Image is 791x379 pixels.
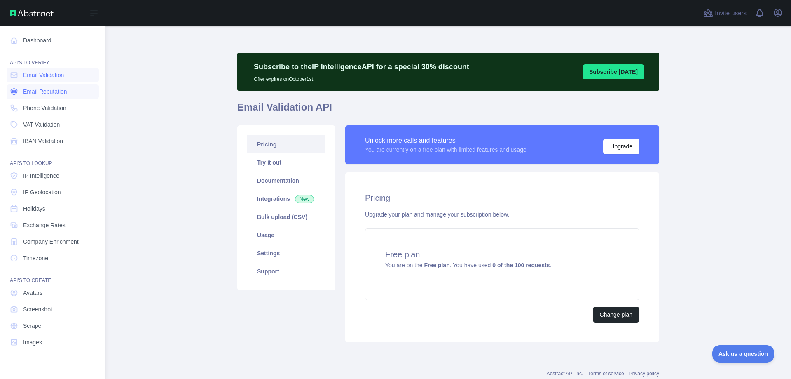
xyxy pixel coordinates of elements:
[424,262,449,268] strong: Free plan
[365,192,639,204] h2: Pricing
[7,251,99,266] a: Timezone
[7,168,99,183] a: IP Intelligence
[365,146,527,154] div: You are currently on a free plan with limited features and usage
[23,104,66,112] span: Phone Validation
[603,139,639,154] button: Upgrade
[247,226,325,244] a: Usage
[23,221,66,229] span: Exchange Rates
[629,371,659,377] a: Privacy policy
[254,61,469,73] p: Subscribe to the IP Intelligence API for a special 30 % discount
[365,210,639,219] div: Upgrade your plan and manage your subscription below.
[23,172,59,180] span: IP Intelligence
[588,371,624,377] a: Terms of service
[7,84,99,99] a: Email Reputation
[295,195,314,203] span: New
[237,101,659,120] h1: Email Validation API
[7,335,99,350] a: Images
[23,71,64,79] span: Email Validation
[247,208,325,226] a: Bulk upload (CSV)
[7,218,99,233] a: Exchange Rates
[247,244,325,262] a: Settings
[23,137,63,145] span: IBAN Validation
[247,172,325,190] a: Documentation
[23,338,42,346] span: Images
[7,302,99,317] a: Screenshot
[23,322,41,330] span: Scrape
[247,153,325,172] a: Try it out
[712,345,775,363] iframe: Toggle Customer Support
[7,318,99,333] a: Scrape
[7,117,99,132] a: VAT Validation
[23,87,67,96] span: Email Reputation
[7,150,99,167] div: API'S TO LOOKUP
[7,234,99,249] a: Company Enrichment
[385,249,619,260] h4: Free plan
[492,262,550,268] strong: 0 of the 100 requests
[7,185,99,200] a: IP Geolocation
[583,64,644,79] button: Subscribe [DATE]
[7,33,99,48] a: Dashboard
[7,49,99,66] div: API'S TO VERIFY
[547,371,583,377] a: Abstract API Inc.
[23,289,42,297] span: Avatars
[7,201,99,216] a: Holidays
[23,205,45,213] span: Holidays
[593,307,639,323] button: Change plan
[23,120,60,129] span: VAT Validation
[23,254,48,262] span: Timezone
[7,101,99,115] a: Phone Validation
[247,262,325,280] a: Support
[365,136,527,146] div: Unlock more calls and features
[254,73,469,82] p: Offer expires on October 1st.
[7,134,99,148] a: IBAN Validation
[7,285,99,300] a: Avatars
[23,238,79,246] span: Company Enrichment
[247,190,325,208] a: Integrations New
[715,9,747,18] span: Invite users
[10,10,54,16] img: Abstract API
[247,135,325,153] a: Pricing
[7,267,99,284] div: API'S TO CREATE
[702,7,748,20] button: Invite users
[23,188,61,196] span: IP Geolocation
[7,68,99,82] a: Email Validation
[385,262,551,268] span: You are on the . You have used .
[23,305,52,313] span: Screenshot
